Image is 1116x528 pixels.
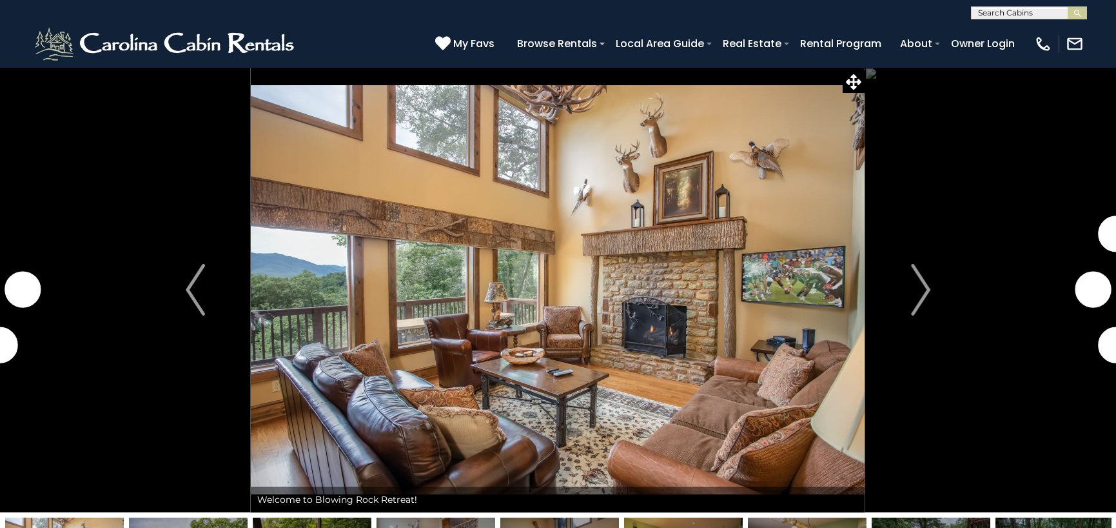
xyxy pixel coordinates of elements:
a: About [894,32,939,55]
button: Previous [140,67,251,513]
a: Real Estate [716,32,788,55]
div: Welcome to Blowing Rock Retreat! [251,487,865,513]
a: My Favs [435,36,498,52]
img: arrow [911,264,930,316]
img: White-1-2.png [32,25,300,63]
img: phone-regular-white.png [1034,35,1052,53]
a: Rental Program [794,32,888,55]
img: mail-regular-white.png [1066,35,1084,53]
img: arrow [186,264,205,316]
a: Local Area Guide [609,32,710,55]
a: Browse Rentals [511,32,603,55]
button: Next [865,67,976,513]
a: Owner Login [945,32,1021,55]
span: My Favs [453,36,494,52]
